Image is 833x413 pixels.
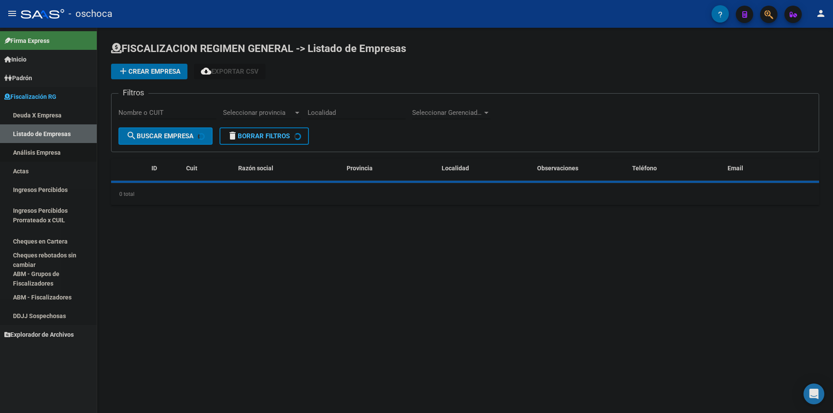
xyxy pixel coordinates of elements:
[111,183,819,205] div: 0 total
[724,159,819,178] datatable-header-cell: Email
[4,55,26,64] span: Inicio
[111,42,406,55] span: FISCALIZACION REGIMEN GENERAL -> Listado de Empresas
[347,165,373,172] span: Provincia
[235,159,343,178] datatable-header-cell: Razón social
[343,159,438,178] datatable-header-cell: Provincia
[537,165,578,172] span: Observaciones
[126,132,193,140] span: Buscar Empresa
[632,165,657,172] span: Teléfono
[201,68,259,75] span: Exportar CSV
[442,165,469,172] span: Localidad
[4,73,32,83] span: Padrón
[4,330,74,339] span: Explorador de Archivos
[227,130,238,141] mat-icon: delete
[629,159,724,178] datatable-header-cell: Teléfono
[223,109,293,117] span: Seleccionar provincia
[186,165,197,172] span: Cuit
[412,109,482,117] span: Seleccionar Gerenciador
[183,159,235,178] datatable-header-cell: Cuit
[126,130,137,141] mat-icon: search
[7,8,17,19] mat-icon: menu
[118,66,128,76] mat-icon: add
[151,165,157,172] span: ID
[69,4,112,23] span: - oschoca
[118,87,148,99] h3: Filtros
[118,127,213,145] button: Buscar Empresa
[238,165,273,172] span: Razón social
[227,132,290,140] span: Borrar Filtros
[118,68,180,75] span: Crear Empresa
[4,36,49,46] span: Firma Express
[111,64,187,79] button: Crear Empresa
[220,127,309,145] button: Borrar Filtros
[438,159,533,178] datatable-header-cell: Localidad
[728,165,743,172] span: Email
[534,159,629,178] datatable-header-cell: Observaciones
[4,92,56,101] span: Fiscalización RG
[194,64,266,79] button: Exportar CSV
[816,8,826,19] mat-icon: person
[148,159,183,178] datatable-header-cell: ID
[201,66,211,76] mat-icon: cloud_download
[803,384,824,404] div: Open Intercom Messenger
